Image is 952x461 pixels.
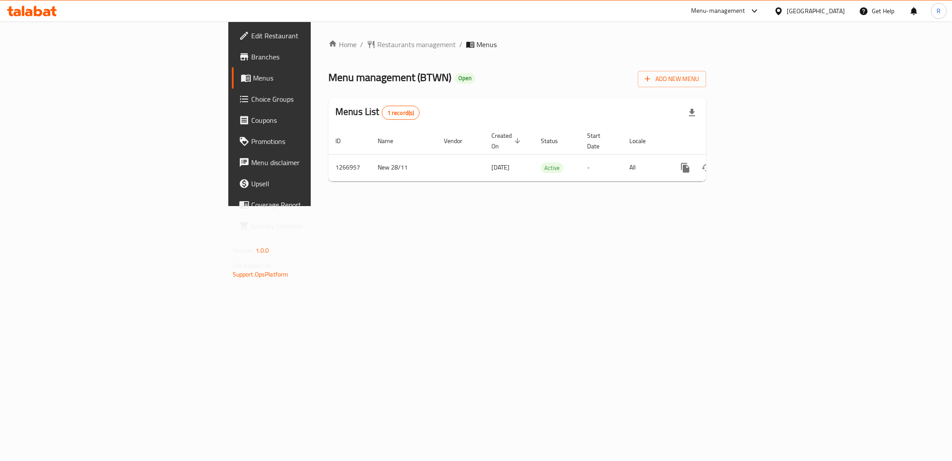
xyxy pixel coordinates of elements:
[232,25,387,46] a: Edit Restaurant
[251,221,380,231] span: Grocery Checklist
[232,89,387,110] a: Choice Groups
[251,136,380,147] span: Promotions
[937,6,941,16] span: R
[645,74,699,85] span: Add New Menu
[251,199,380,210] span: Coverage Report
[378,136,405,146] span: Name
[691,6,745,16] div: Menu-management
[233,269,289,280] a: Support.OpsPlatform
[580,154,622,181] td: -
[541,136,569,146] span: Status
[233,245,254,256] span: Version:
[328,128,766,181] table: enhanced table
[638,71,706,87] button: Add New Menu
[232,152,387,173] a: Menu disclaimer
[232,67,387,89] a: Menus
[232,46,387,67] a: Branches
[251,52,380,62] span: Branches
[459,39,462,50] li: /
[256,245,269,256] span: 1.0.0
[232,215,387,236] a: Grocery Checklist
[251,157,380,168] span: Menu disclaimer
[787,6,845,16] div: [GEOGRAPHIC_DATA]
[251,178,380,189] span: Upsell
[328,67,451,87] span: Menu management ( BTWN )
[371,154,437,181] td: New 28/11
[232,173,387,194] a: Upsell
[251,115,380,125] span: Coupons
[251,30,380,41] span: Edit Restaurant
[232,194,387,215] a: Coverage Report
[491,162,509,173] span: [DATE]
[675,157,696,178] button: more
[328,39,706,50] nav: breadcrumb
[622,154,668,181] td: All
[367,39,456,50] a: Restaurants management
[232,110,387,131] a: Coupons
[335,105,420,120] h2: Menus List
[668,128,766,155] th: Actions
[491,130,523,151] span: Created On
[587,130,612,151] span: Start Date
[681,102,703,123] div: Export file
[696,157,717,178] button: Change Status
[455,73,475,84] div: Open
[382,109,420,117] span: 1 record(s)
[377,39,456,50] span: Restaurants management
[251,94,380,104] span: Choice Groups
[629,136,657,146] span: Locale
[455,74,475,82] span: Open
[444,136,474,146] span: Vendor
[476,39,497,50] span: Menus
[253,73,380,83] span: Menus
[233,260,273,271] span: Get support on:
[335,136,352,146] span: ID
[382,106,420,120] div: Total records count
[541,163,563,173] span: Active
[232,131,387,152] a: Promotions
